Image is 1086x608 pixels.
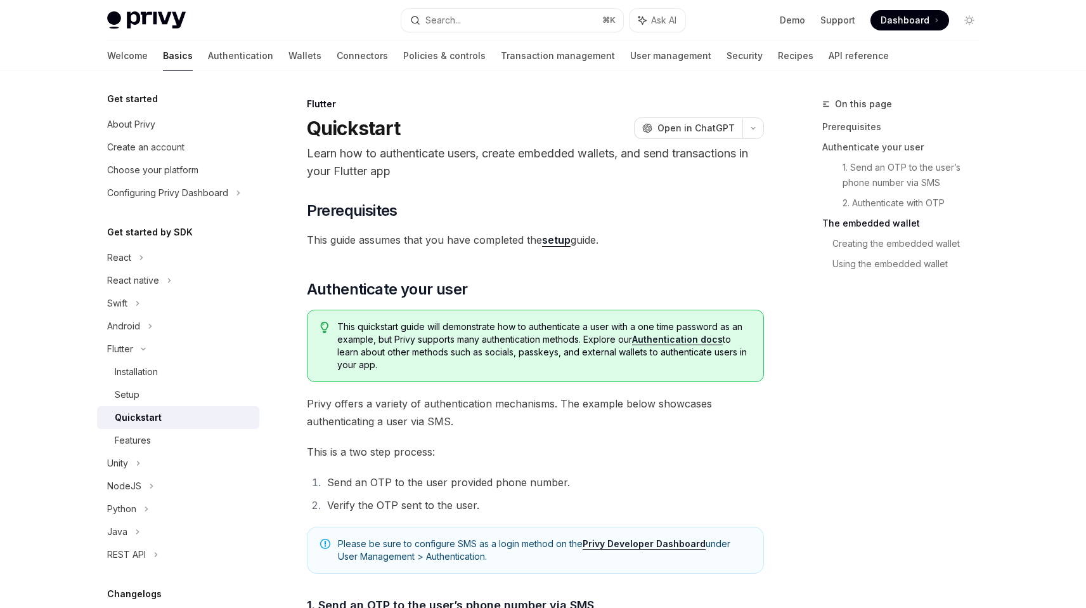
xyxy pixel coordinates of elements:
[115,387,139,402] div: Setup
[829,41,889,71] a: API reference
[843,157,990,193] a: 1. Send an OTP to the user’s phone number via SMS
[115,364,158,380] div: Installation
[881,14,929,27] span: Dashboard
[107,91,158,107] h5: Get started
[107,341,133,357] div: Flutter
[583,538,706,550] a: Privy Developer Dashboard
[780,14,805,27] a: Demo
[107,185,228,201] div: Configuring Privy Dashboard
[323,473,764,491] li: Send an OTP to the user provided phone number.
[307,443,764,461] span: This is a two step process:
[107,586,162,602] h5: Changelogs
[832,254,990,274] a: Using the embedded wallet
[107,524,127,539] div: Java
[822,137,990,157] a: Authenticate your user
[843,193,990,213] a: 2. Authenticate with OTP
[337,41,388,71] a: Connectors
[97,360,259,383] a: Installation
[403,41,486,71] a: Policies & controls
[97,406,259,429] a: Quickstart
[107,162,198,178] div: Choose your platform
[307,279,468,300] span: Authenticate your user
[107,273,159,288] div: React native
[107,296,127,311] div: Swift
[657,122,735,135] span: Open in ChatGPT
[822,213,990,234] a: The embedded wallet
[307,117,401,140] h1: Quickstart
[307,201,398,221] span: Prerequisites
[727,41,763,71] a: Security
[634,117,742,139] button: Open in ChatGPT
[820,14,855,27] a: Support
[107,479,141,494] div: NodeJS
[115,410,162,425] div: Quickstart
[97,383,259,406] a: Setup
[115,433,151,448] div: Features
[97,429,259,452] a: Features
[107,41,148,71] a: Welcome
[97,136,259,159] a: Create an account
[323,496,764,514] li: Verify the OTP sent to the user.
[107,319,140,334] div: Android
[501,41,615,71] a: Transaction management
[320,322,329,333] svg: Tip
[107,11,186,29] img: light logo
[337,321,750,371] span: This quickstart guide will demonstrate how to authenticate a user with a one time password as an ...
[778,41,813,71] a: Recipes
[630,9,685,32] button: Ask AI
[307,145,764,180] p: Learn how to authenticate users, create embedded wallets, and send transactions in your Flutter app
[107,140,184,155] div: Create an account
[822,117,990,137] a: Prerequisites
[307,231,764,249] span: This guide assumes that you have completed the guide.
[338,538,751,563] span: Please be sure to configure SMS as a login method on the under User Management > Authentication.
[107,225,193,240] h5: Get started by SDK
[163,41,193,71] a: Basics
[288,41,321,71] a: Wallets
[97,159,259,182] a: Choose your platform
[107,250,131,265] div: React
[107,117,155,132] div: About Privy
[542,234,571,247] a: setup
[401,9,623,32] button: Search...⌘K
[425,13,461,28] div: Search...
[632,334,723,345] a: Authentication docs
[107,501,136,517] div: Python
[630,41,711,71] a: User management
[320,539,330,549] svg: Note
[651,14,676,27] span: Ask AI
[307,395,764,430] span: Privy offers a variety of authentication mechanisms. The example below showcases authenticating a...
[307,98,764,110] div: Flutter
[870,10,949,30] a: Dashboard
[959,10,979,30] button: Toggle dark mode
[208,41,273,71] a: Authentication
[835,96,892,112] span: On this page
[107,547,146,562] div: REST API
[832,234,990,254] a: Creating the embedded wallet
[107,456,128,471] div: Unity
[97,113,259,136] a: About Privy
[602,15,616,25] span: ⌘ K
